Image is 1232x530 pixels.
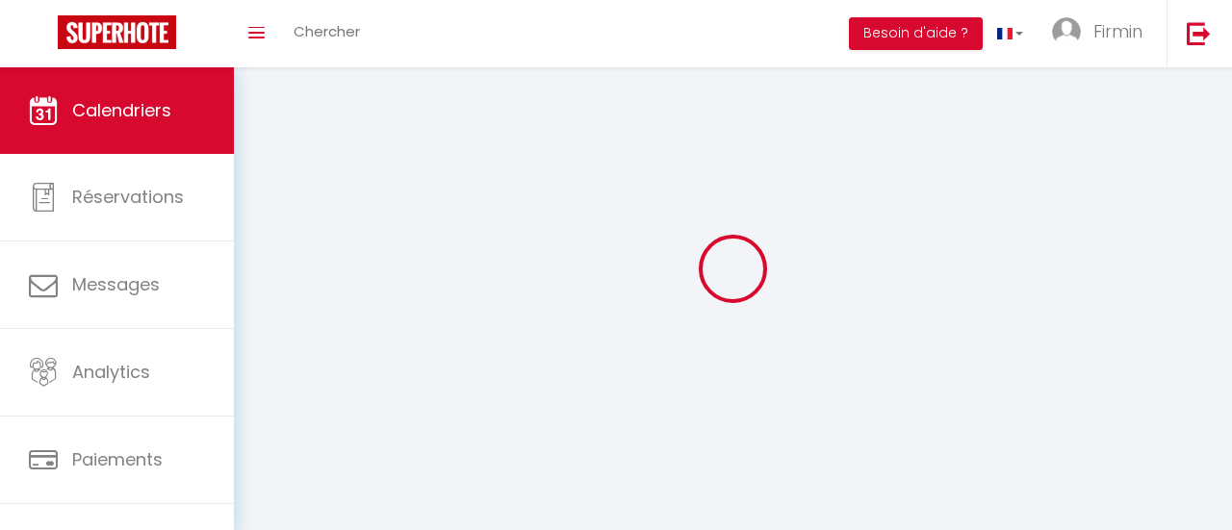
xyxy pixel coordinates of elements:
span: Réservations [72,185,184,209]
span: Calendriers [72,98,171,122]
span: Chercher [294,21,360,41]
button: Besoin d'aide ? [849,17,983,50]
img: Super Booking [58,15,176,49]
img: ... [1052,17,1081,46]
span: Firmin [1093,19,1142,43]
span: Analytics [72,360,150,384]
span: Messages [72,272,160,296]
span: Paiements [72,447,163,471]
img: logout [1187,21,1211,45]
